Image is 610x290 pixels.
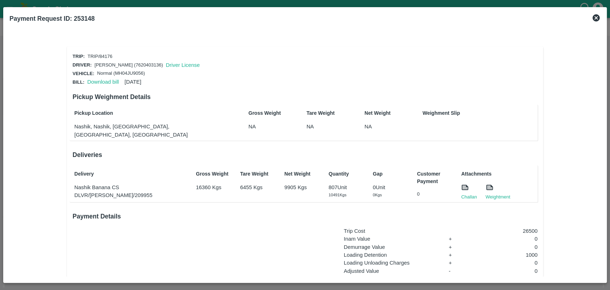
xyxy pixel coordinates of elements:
p: Normal (MH04JU9056) [97,70,145,77]
p: 0 [417,191,453,198]
span: Vehicle: [73,71,94,76]
p: Pickup Location [74,109,226,117]
a: Challan [461,193,477,201]
p: Inam Value [344,235,441,243]
p: Demurrage Value [344,243,441,251]
span: [DATE] [125,79,142,85]
b: Payment Request ID: 253148 [10,15,95,22]
p: Nashik Banana CS [74,183,188,191]
p: Net Weight [284,170,320,178]
p: Adjusted Value [344,267,441,275]
p: - [449,267,465,275]
span: Trip: [73,54,85,59]
span: Bill: [73,79,84,85]
p: 0 [473,235,537,243]
p: + [449,235,465,243]
p: Gross Weight [248,109,284,117]
h6: Pickup Weighment Details [73,92,537,102]
p: Trip Cost [344,227,441,235]
p: Weighment Slip [422,109,536,117]
p: Net Weight [364,109,400,117]
p: 27500 [473,275,537,283]
p: TRIP/84176 [88,53,112,60]
p: 9905 Kgs [284,183,320,191]
p: Tare Weight [240,170,276,178]
span: Driver: [73,62,91,68]
p: Attachments [461,170,535,178]
h6: Payment Details [73,211,537,221]
p: 0 [473,259,537,267]
p: Delivery [74,170,188,178]
p: + [449,243,465,251]
p: 6455 Kgs [240,183,276,191]
p: Gap [373,170,408,178]
p: NA [364,123,400,131]
p: + [449,259,465,267]
p: DLVR/[PERSON_NAME]/209955 [74,191,188,199]
p: 0 Unit [373,183,408,191]
p: Tare Weight [306,109,342,117]
a: Driver License [166,62,200,68]
a: Download bill [87,79,119,85]
h6: Deliveries [73,150,537,160]
p: NA [248,123,284,131]
p: Quantity [328,170,364,178]
p: Customer Payment [417,170,453,185]
p: 0 [473,243,537,251]
p: Nashik, Nashik, [GEOGRAPHIC_DATA], [GEOGRAPHIC_DATA], [GEOGRAPHIC_DATA] [74,123,226,139]
p: [PERSON_NAME] (7620403136) [94,62,163,69]
p: 0 [473,267,537,275]
p: NA [306,123,342,131]
span: 10491 Kgs [328,193,346,197]
span: 0 Kgs [373,193,382,197]
p: Loading Unloading Charges [344,259,441,267]
p: 26500 [473,227,537,235]
p: 1000 [473,251,537,259]
strong: Total Trip Cost [344,276,381,282]
a: Weightment [486,193,510,201]
p: 807 Unit [328,183,364,191]
p: Loading Detention [344,251,441,259]
p: + [449,251,465,259]
p: 16360 Kgs [196,183,232,191]
p: Gross Weight [196,170,232,178]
